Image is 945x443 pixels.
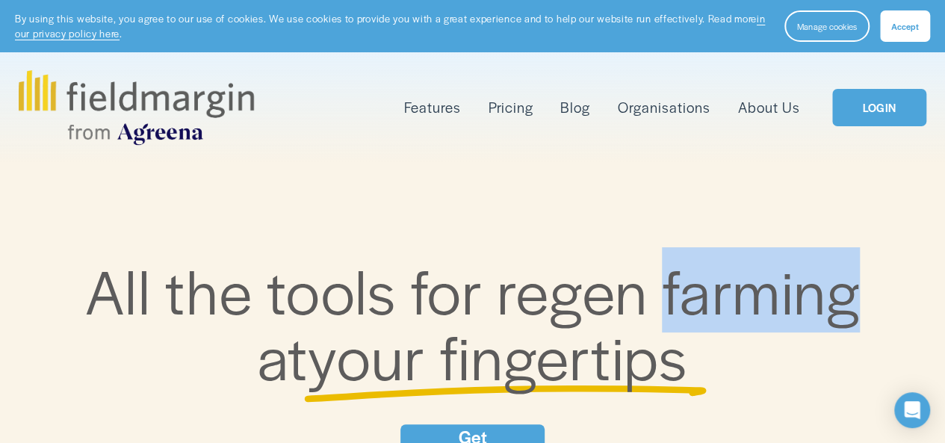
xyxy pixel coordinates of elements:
a: About Us [738,96,800,120]
button: Manage cookies [784,10,870,42]
a: Organisations [618,96,710,120]
a: Pricing [488,96,533,120]
a: in our privacy policy here [15,11,765,40]
div: Open Intercom Messenger [894,392,930,428]
a: Blog [560,96,590,120]
button: Accept [880,10,930,42]
p: By using this website, you agree to our use of cookies. We use cookies to provide you with a grea... [15,11,769,40]
span: your fingertips [308,313,688,398]
img: fieldmargin.com [19,70,253,145]
span: All the tools for regen farming at [85,247,861,397]
span: Features [404,97,461,118]
span: Manage cookies [797,20,857,32]
a: LOGIN [832,89,926,127]
a: folder dropdown [404,96,461,120]
span: Accept [891,20,919,32]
